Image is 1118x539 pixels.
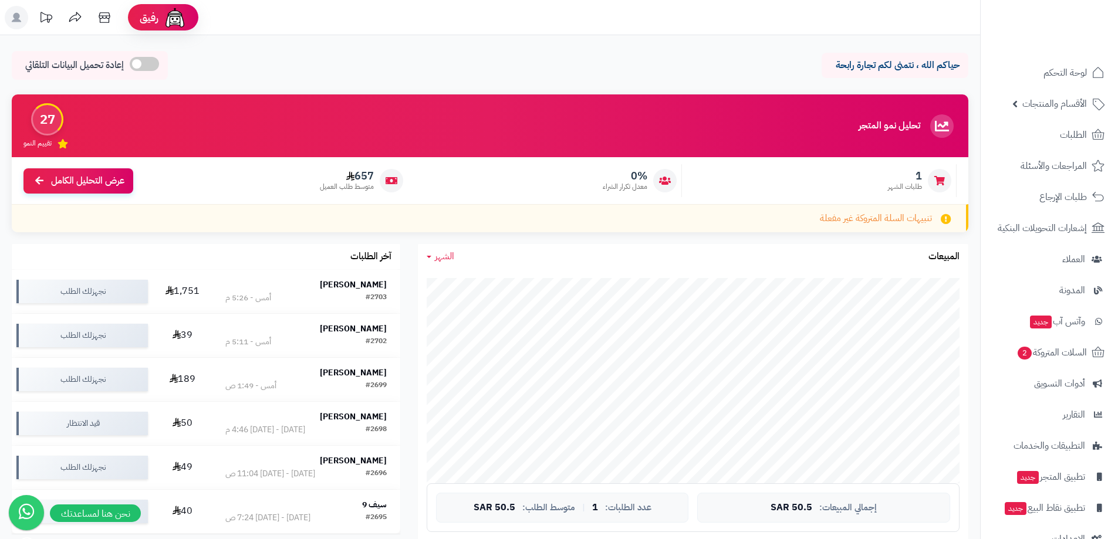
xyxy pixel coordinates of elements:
[988,183,1111,211] a: طلبات الإرجاع
[320,367,387,379] strong: [PERSON_NAME]
[988,307,1111,335] a: وآتس آبجديد
[225,468,315,480] div: [DATE] - [DATE] 11:04 ص
[1004,500,1085,516] span: تطبيق نقاط البيع
[25,59,124,72] span: إعادة تحميل البيانات التلقائي
[366,424,387,436] div: #2698
[988,214,1111,242] a: إشعارات التحويلات البنكية
[23,168,133,194] a: عرض التحليل الكامل
[362,499,387,511] strong: سيف 9
[320,323,387,335] strong: [PERSON_NAME]
[1038,26,1107,50] img: logo-2.png
[153,446,212,489] td: 49
[23,138,52,148] span: تقييم النمو
[988,338,1111,367] a: السلات المتروكة2
[1018,347,1032,360] span: 2
[1060,127,1087,143] span: الطلبات
[1062,251,1085,267] span: العملاء
[366,512,387,524] div: #2695
[153,270,212,313] td: 1,751
[592,503,598,513] span: 1
[988,121,1111,149] a: الطلبات
[1016,469,1085,485] span: تطبيق المتجر
[140,11,158,25] span: رفيق
[859,121,920,131] h3: تحليل نمو المتجر
[16,456,148,479] div: نجهزلك الطلب
[225,424,305,436] div: [DATE] - [DATE] 4:46 م
[988,152,1111,180] a: المراجعات والأسئلة
[582,503,585,512] span: |
[435,249,454,263] span: الشهر
[1030,316,1052,328] span: جديد
[366,336,387,348] div: #2702
[771,503,812,513] span: 50.5 SAR
[320,170,374,182] span: 657
[1059,282,1085,299] span: المدونة
[1029,313,1085,330] span: وآتس آب
[1014,438,1085,454] span: التطبيقات والخدمات
[988,276,1111,304] a: المدونة
[153,490,212,533] td: 40
[427,250,454,263] a: الشهر
[31,6,60,32] a: تحديثات المنصة
[888,170,922,182] span: 1
[16,280,148,303] div: نجهزلك الطلب
[1021,158,1087,174] span: المراجعات والأسئلة
[820,212,932,225] span: تنبيهات السلة المتروكة غير مفعلة
[988,401,1111,429] a: التقارير
[225,336,271,348] div: أمس - 5:11 م
[366,468,387,480] div: #2696
[320,411,387,423] strong: [PERSON_NAME]
[988,59,1111,87] a: لوحة التحكم
[1034,375,1085,392] span: أدوات التسويق
[320,182,374,192] span: متوسط طلب العميل
[16,500,148,523] div: نجهزلك الطلب
[605,503,651,513] span: عدد الطلبات:
[366,292,387,304] div: #2703
[928,252,960,262] h3: المبيعات
[819,503,877,513] span: إجمالي المبيعات:
[603,182,647,192] span: معدل تكرار الشراء
[522,503,575,513] span: متوسط الطلب:
[153,402,212,445] td: 50
[16,412,148,435] div: قيد الانتظار
[1063,406,1085,423] span: التقارير
[603,170,647,182] span: 0%
[51,174,124,188] span: عرض التحليل الكامل
[988,494,1111,522] a: تطبيق نقاط البيعجديد
[350,252,391,262] h3: آخر الطلبات
[474,503,515,513] span: 50.5 SAR
[998,220,1087,236] span: إشعارات التحويلات البنكية
[988,245,1111,273] a: العملاء
[830,59,960,72] p: حياكم الله ، نتمنى لكم تجارة رابحة
[320,279,387,291] strong: [PERSON_NAME]
[225,380,276,392] div: أمس - 1:49 ص
[225,292,271,304] div: أمس - 5:26 م
[1016,344,1087,361] span: السلات المتروكة
[153,358,212,401] td: 189
[888,182,922,192] span: طلبات الشهر
[163,6,187,29] img: ai-face.png
[366,380,387,392] div: #2699
[153,314,212,357] td: 39
[1017,471,1039,484] span: جديد
[988,369,1111,398] a: أدوات التسويق
[16,324,148,347] div: نجهزلك الطلب
[1005,502,1026,515] span: جديد
[225,512,310,524] div: [DATE] - [DATE] 7:24 ص
[320,455,387,467] strong: [PERSON_NAME]
[1022,96,1087,112] span: الأقسام والمنتجات
[16,368,148,391] div: نجهزلك الطلب
[988,463,1111,491] a: تطبيق المتجرجديد
[988,432,1111,460] a: التطبيقات والخدمات
[1039,189,1087,205] span: طلبات الإرجاع
[1043,65,1087,81] span: لوحة التحكم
